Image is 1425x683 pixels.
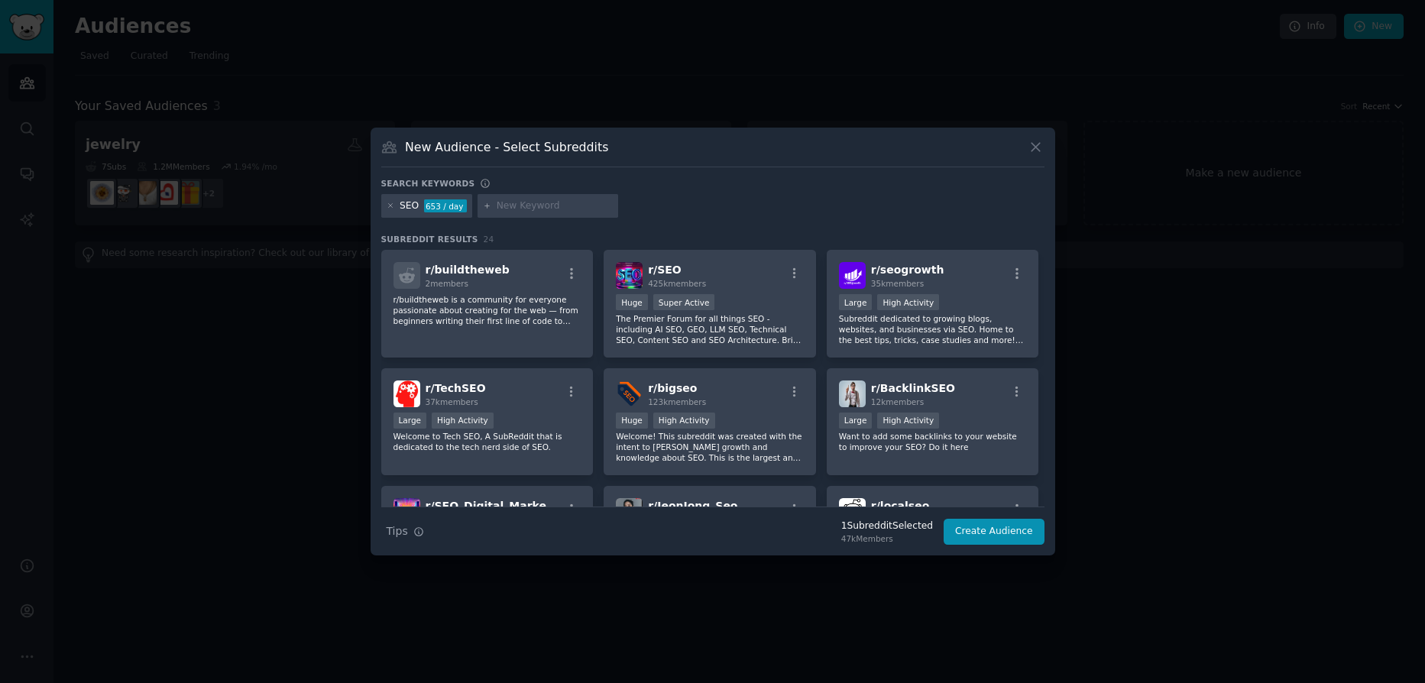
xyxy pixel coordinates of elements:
[839,431,1027,452] p: Want to add some backlinks to your website to improve your SEO? Do it here
[839,380,866,407] img: BacklinkSEO
[944,519,1044,545] button: Create Audience
[393,294,581,326] p: r/buildtheweb is a community for everyone passionate about creating for the web — from beginners ...
[839,262,866,289] img: seogrowth
[648,382,697,394] span: r/ bigseo
[616,262,643,289] img: SEO
[616,313,804,345] p: The Premier Forum for all things SEO - including AI SEO, GEO, LLM SEO, Technical SEO, Content SEO...
[648,397,706,406] span: 123k members
[497,199,613,213] input: New Keyword
[871,500,929,512] span: r/ localseo
[381,234,478,244] span: Subreddit Results
[839,498,866,525] img: localseo
[484,235,494,244] span: 24
[426,264,510,276] span: r/ buildtheweb
[839,294,873,310] div: Large
[841,520,933,533] div: 1 Subreddit Selected
[839,413,873,429] div: Large
[387,523,408,539] span: Tips
[648,500,737,512] span: r/ JeonJong_Seo
[393,380,420,407] img: TechSEO
[426,500,571,512] span: r/ SEO_Digital_Marketing
[653,413,715,429] div: High Activity
[653,294,715,310] div: Super Active
[871,264,944,276] span: r/ seogrowth
[871,382,955,394] span: r/ BacklinkSEO
[877,413,939,429] div: High Activity
[841,533,933,544] div: 47k Members
[393,498,420,525] img: SEO_Digital_Marketing
[393,431,581,452] p: Welcome to Tech SEO, A SubReddit that is dedicated to the tech nerd side of SEO.
[839,313,1027,345] p: Subreddit dedicated to growing blogs, websites, and businesses via SEO. Home to the best tips, tr...
[616,498,643,525] img: JeonJong_Seo
[648,264,682,276] span: r/ SEO
[426,279,469,288] span: 2 members
[616,294,648,310] div: Huge
[400,199,419,213] div: SEO
[871,279,924,288] span: 35k members
[871,397,924,406] span: 12k members
[616,413,648,429] div: Huge
[393,413,427,429] div: Large
[381,178,475,189] h3: Search keywords
[877,294,939,310] div: High Activity
[424,199,467,213] div: 653 / day
[616,380,643,407] img: bigseo
[616,431,804,463] p: Welcome! This subreddit was created with the intent to [PERSON_NAME] growth and knowledge about S...
[432,413,494,429] div: High Activity
[426,397,478,406] span: 37k members
[405,139,608,155] h3: New Audience - Select Subreddits
[381,518,429,545] button: Tips
[426,382,486,394] span: r/ TechSEO
[648,279,706,288] span: 425k members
